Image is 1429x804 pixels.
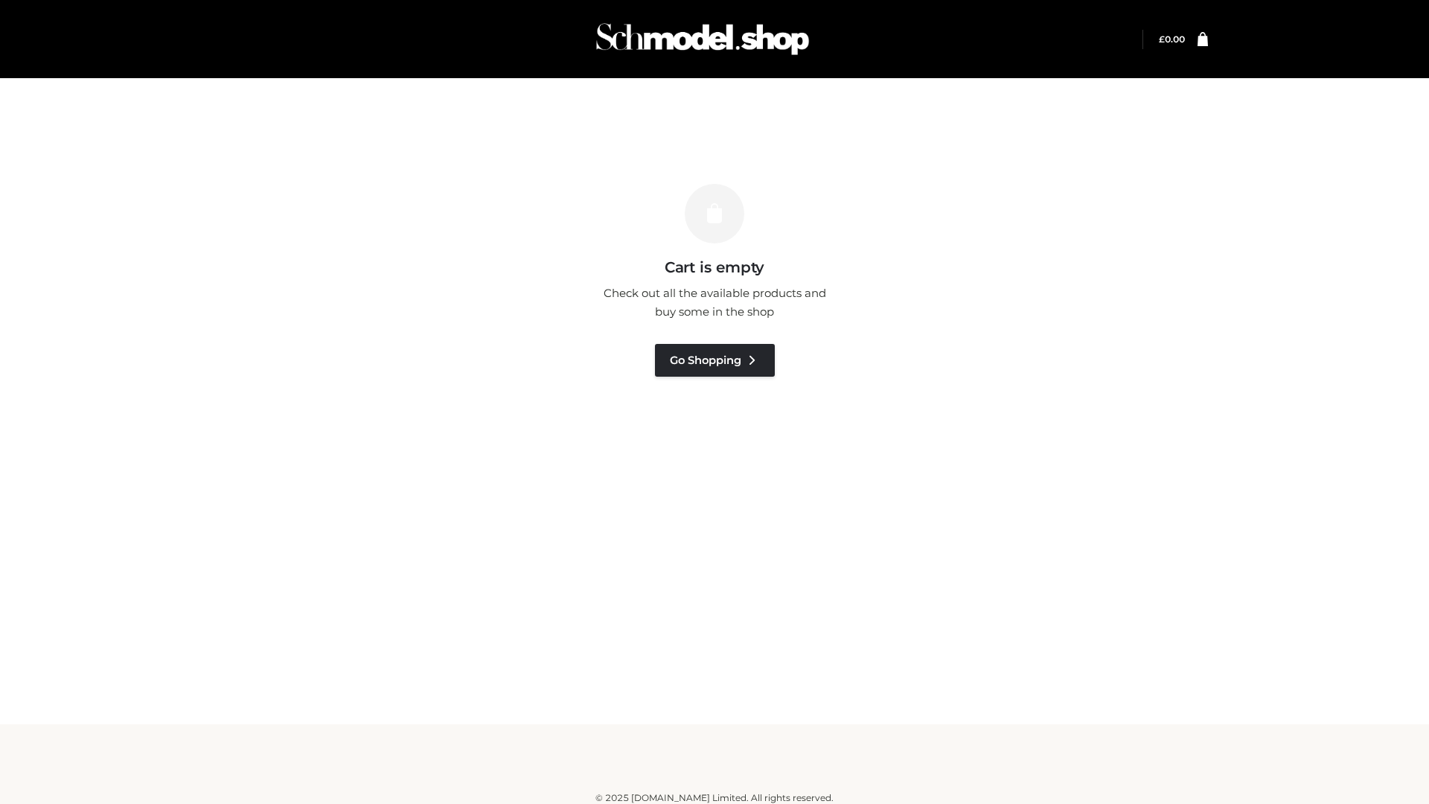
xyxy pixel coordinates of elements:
[591,10,814,68] img: Schmodel Admin 964
[595,284,834,322] p: Check out all the available products and buy some in the shop
[1159,33,1165,45] span: £
[1159,33,1185,45] bdi: 0.00
[1159,33,1185,45] a: £0.00
[655,344,775,377] a: Go Shopping
[255,258,1174,276] h3: Cart is empty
